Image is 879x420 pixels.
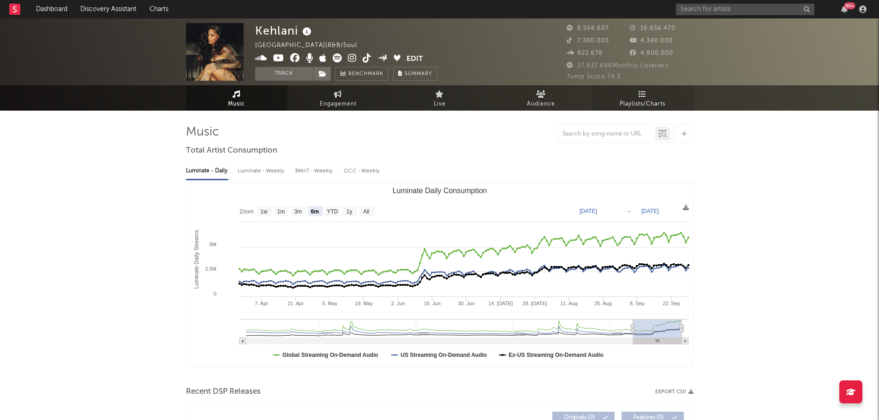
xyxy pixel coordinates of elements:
div: 99 + [844,2,855,9]
input: Search by song name or URL [558,130,655,138]
text: Luminate Daily Consumption [392,187,487,195]
span: 16.656.470 [630,25,676,31]
span: 4.800.000 [630,50,673,56]
text: 25. Aug [594,301,611,306]
text: 1y [346,208,352,215]
text: 2. Jun [391,301,405,306]
text: YTD [327,208,338,215]
span: 7.300.000 [567,38,609,44]
text: 2.5M [205,266,216,272]
span: Playlists/Charts [620,99,665,110]
text: Ex-US Streaming On-Demand Audio [508,352,604,358]
text: Global Streaming On-Demand Audio [282,352,378,358]
div: OCC - Weekly [344,163,381,179]
button: Track [255,67,313,81]
button: 99+ [841,6,848,13]
text: [DATE] [641,208,659,214]
text: 16. Jun [424,301,440,306]
text: [DATE] [580,208,597,214]
text: 11. Aug [560,301,577,306]
text: Luminate Daily Streams [193,230,200,289]
a: Benchmark [335,67,389,81]
button: Summary [393,67,437,81]
text: 14. [DATE] [488,301,513,306]
span: Audience [527,99,555,110]
span: Music [228,99,245,110]
a: Music [186,85,287,111]
text: Zoom [239,208,254,215]
text: 22. Sep [663,301,680,306]
button: Export CSV [655,389,694,395]
span: 27.637.686 Monthly Listeners [567,63,669,69]
span: Benchmark [348,69,383,80]
span: Jump Score: 74.3 [567,74,621,80]
input: Search for artists [676,4,814,15]
text: 1w [260,208,268,215]
div: Kehlani [255,23,314,38]
text: 3m [294,208,302,215]
div: Luminate - Daily [186,163,228,179]
a: Engagement [287,85,389,111]
text: → [626,208,632,214]
div: [GEOGRAPHIC_DATA] | R&B/Soul [255,40,368,51]
span: Total Artist Consumption [186,145,277,156]
text: 5M [209,242,216,247]
span: Recent DSP Releases [186,386,261,397]
svg: Luminate Daily Consumption [186,183,693,367]
text: 19. May [355,301,373,306]
button: Edit [407,53,423,65]
text: 7. Apr [255,301,268,306]
text: 6m [311,208,318,215]
text: 8. Sep [630,301,645,306]
text: US Streaming On-Demand Audio [401,352,487,358]
a: Audience [490,85,592,111]
text: All [363,208,369,215]
div: Luminate - Weekly [238,163,286,179]
div: BMAT - Weekly [295,163,335,179]
a: Live [389,85,490,111]
text: 5. May [322,301,338,306]
span: Engagement [320,99,357,110]
text: 28. [DATE] [522,301,547,306]
span: 8.566.607 [567,25,609,31]
span: 822.678 [567,50,603,56]
span: 4.340.000 [630,38,673,44]
text: 1m [277,208,285,215]
text: 21. Apr [287,301,304,306]
span: Live [434,99,446,110]
a: Playlists/Charts [592,85,694,111]
span: Summary [405,71,432,77]
text: 30. Jun [458,301,474,306]
text: 0 [213,291,216,296]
